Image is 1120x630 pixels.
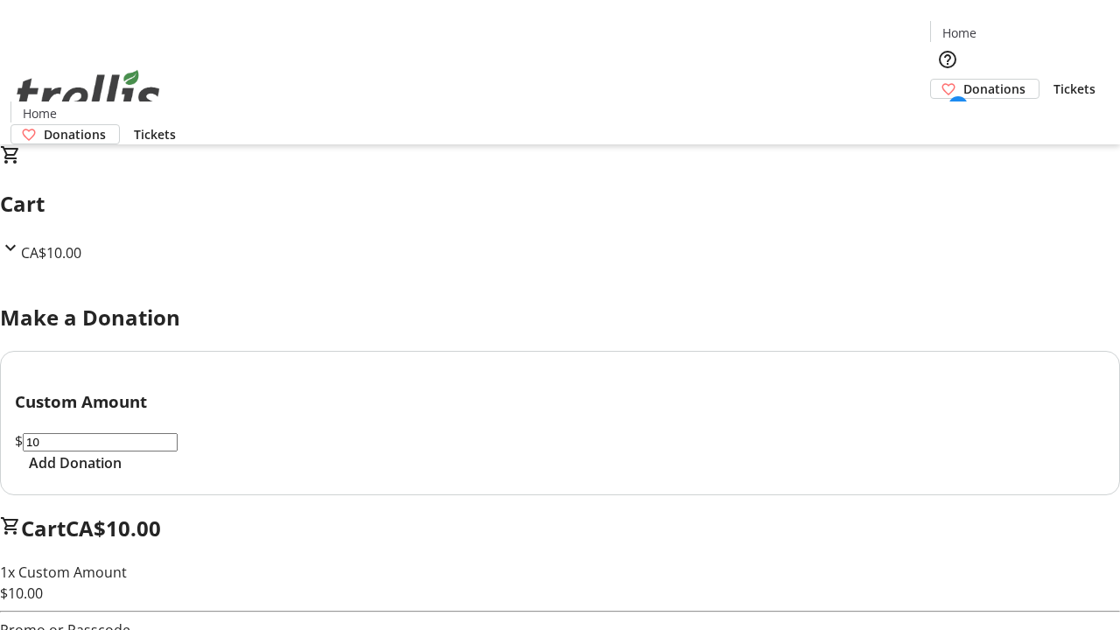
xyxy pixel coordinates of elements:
[930,99,965,134] button: Cart
[15,452,136,473] button: Add Donation
[21,243,81,262] span: CA$10.00
[930,42,965,77] button: Help
[963,80,1025,98] span: Donations
[23,104,57,122] span: Home
[10,51,166,138] img: Orient E2E Organization rLSD6j4t4v's Logo
[44,125,106,143] span: Donations
[29,452,122,473] span: Add Donation
[931,24,987,42] a: Home
[1053,80,1095,98] span: Tickets
[1039,80,1109,98] a: Tickets
[942,24,976,42] span: Home
[15,389,1105,414] h3: Custom Amount
[66,514,161,542] span: CA$10.00
[23,433,178,451] input: Donation Amount
[10,124,120,144] a: Donations
[11,104,67,122] a: Home
[120,125,190,143] a: Tickets
[15,431,23,451] span: $
[930,79,1039,99] a: Donations
[134,125,176,143] span: Tickets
